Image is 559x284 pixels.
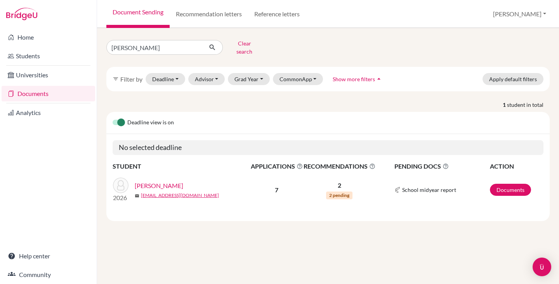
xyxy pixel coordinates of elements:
span: Show more filters [333,76,375,82]
button: Show more filtersarrow_drop_up [326,73,389,85]
a: Home [2,30,95,45]
a: Documents [490,184,531,196]
b: 7 [275,186,278,193]
button: Clear search [223,37,266,57]
div: Open Intercom Messenger [533,258,551,276]
img: Bergallo, Ignacio [113,178,128,193]
a: Community [2,267,95,282]
i: arrow_drop_up [375,75,383,83]
button: Advisor [188,73,225,85]
h5: No selected deadline [113,140,543,155]
span: mail [135,193,139,198]
th: ACTION [490,161,543,171]
span: Deadline view is on [127,118,174,127]
p: 2026 [113,193,128,202]
span: School midyear report [402,186,456,194]
img: Bridge-U [6,8,37,20]
i: filter_list [113,76,119,82]
th: STUDENT [113,161,250,171]
span: student in total [507,101,550,109]
span: APPLICATIONS [251,162,303,171]
button: Deadline [146,73,185,85]
button: [PERSON_NAME] [490,7,550,21]
button: Grad Year [228,73,270,85]
a: Analytics [2,105,95,120]
a: Documents [2,86,95,101]
span: RECOMMENDATIONS [304,162,375,171]
span: 2 pending [326,192,352,199]
a: [EMAIL_ADDRESS][DOMAIN_NAME] [141,192,219,199]
span: Filter by [120,75,142,83]
a: Universities [2,67,95,83]
strong: 1 [503,101,507,109]
p: 2 [304,181,375,190]
img: Common App logo [394,187,401,193]
a: [PERSON_NAME] [135,181,183,190]
a: Students [2,48,95,64]
a: Help center [2,248,95,264]
input: Find student by name... [106,40,203,55]
span: PENDING DOCS [394,162,489,171]
button: CommonApp [273,73,323,85]
button: Apply default filters [483,73,543,85]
